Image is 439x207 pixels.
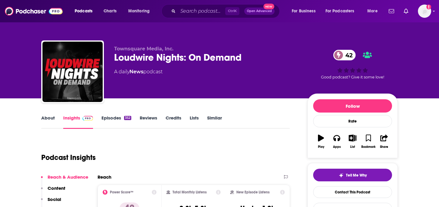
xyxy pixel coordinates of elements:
[325,7,354,15] span: For Podcasters
[339,50,356,60] span: 42
[104,7,117,15] span: Charts
[128,7,150,15] span: Monitoring
[418,5,431,18] img: User Profile
[360,131,376,152] button: Bookmark
[114,46,173,52] span: Townsquare Media, Inc.
[41,115,55,129] a: About
[100,6,120,16] a: Charts
[313,169,392,181] button: tell me why sparkleTell Me Why
[418,5,431,18] span: Logged in as TaraKennedy
[124,6,157,16] button: open menu
[236,190,269,194] h2: New Episode Listens
[48,185,65,191] p: Content
[288,6,323,16] button: open menu
[5,5,63,17] img: Podchaser - Follow, Share and Rate Podcasts
[140,115,157,129] a: Reviews
[426,5,431,9] svg: Add a profile image
[124,116,131,120] div: 352
[178,6,225,16] input: Search podcasts, credits, & more...
[346,173,367,178] span: Tell Me Why
[329,131,344,152] button: Apps
[318,145,324,149] div: Play
[247,10,272,13] span: Open Advanced
[333,145,341,149] div: Apps
[292,7,316,15] span: For Business
[244,8,275,15] button: Open AdvancedNew
[42,42,103,102] img: Loudwire Nights: On Demand
[110,190,133,194] h2: Power Score™
[313,186,392,198] a: Contact This Podcast
[225,7,239,15] span: Ctrl K
[376,131,392,152] button: Share
[313,99,392,113] button: Follow
[263,4,274,9] span: New
[167,4,285,18] div: Search podcasts, credits, & more...
[401,6,411,16] a: Show notifications dropdown
[363,6,385,16] button: open menu
[41,174,88,185] button: Reach & Audience
[41,153,96,162] h1: Podcast Insights
[173,190,207,194] h2: Total Monthly Listens
[380,145,388,149] div: Share
[48,196,61,202] p: Social
[129,69,143,75] a: News
[313,115,392,127] div: Rate
[41,185,65,196] button: Content
[101,115,131,129] a: Episodes352
[98,174,111,180] h2: Reach
[345,131,360,152] button: List
[307,46,398,83] div: 42Good podcast? Give it some love!
[418,5,431,18] button: Show profile menu
[313,131,329,152] button: Play
[114,68,163,75] div: A daily podcast
[83,116,93,121] img: Podchaser Pro
[70,6,100,16] button: open menu
[361,145,375,149] div: Bookmark
[333,50,356,60] a: 42
[75,7,92,15] span: Podcasts
[367,7,378,15] span: More
[190,115,199,129] a: Lists
[48,174,88,180] p: Reach & Audience
[322,6,363,16] button: open menu
[207,115,222,129] a: Similar
[321,75,384,79] span: Good podcast? Give it some love!
[350,145,355,149] div: List
[386,6,397,16] a: Show notifications dropdown
[339,173,344,178] img: tell me why sparkle
[166,115,181,129] a: Credits
[63,115,93,129] a: InsightsPodchaser Pro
